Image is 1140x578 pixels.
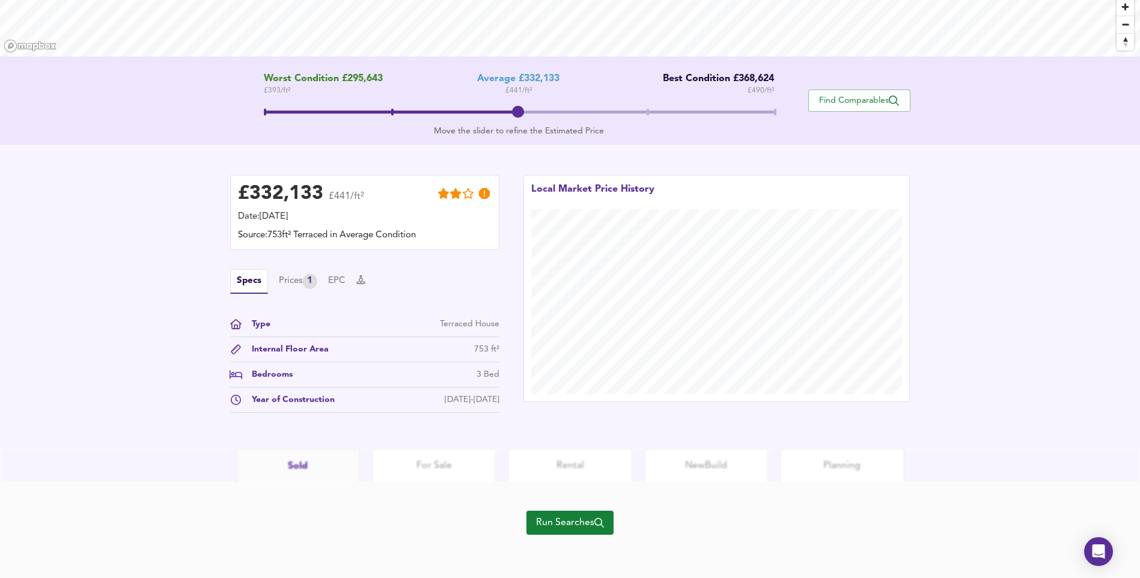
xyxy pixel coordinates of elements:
div: Move the slider to refine the Estimated Price [264,125,774,137]
div: 753 ft² [474,343,499,356]
span: £441/ft² [329,192,364,209]
div: Date: [DATE] [238,210,492,224]
div: Prices [279,274,317,289]
div: Bedrooms [242,368,293,381]
span: Find Comparables [815,95,904,106]
div: 1 [302,274,317,289]
button: Find Comparables [808,90,910,112]
div: Terraced House [440,318,499,330]
span: £ 490 / ft² [748,85,774,97]
div: Source: 753ft² Terraced in Average Condition [238,229,492,242]
span: £ 393 / ft² [264,85,383,97]
div: Local Market Price History [531,183,654,209]
span: Reset bearing to north [1117,34,1134,50]
div: Best Condition £368,624 [654,73,774,85]
button: Specs [230,269,268,294]
button: EPC [328,275,346,288]
button: Zoom out [1117,16,1134,33]
div: [DATE]-[DATE] [445,394,499,406]
div: Type [242,318,270,330]
span: £ 441 / ft² [505,85,532,97]
button: Reset bearing to north [1117,33,1134,50]
div: Open Intercom Messenger [1084,537,1113,566]
button: Prices1 [279,274,317,289]
span: Worst Condition £295,643 [264,73,383,85]
a: Mapbox homepage [4,39,56,53]
div: £ 332,133 [238,185,323,203]
button: Run Searches [526,511,614,535]
div: Year of Construction [242,394,335,406]
span: Run Searches [536,514,604,531]
div: 3 Bed [477,368,499,381]
div: Average £332,133 [477,73,559,85]
div: Internal Floor Area [242,343,329,356]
